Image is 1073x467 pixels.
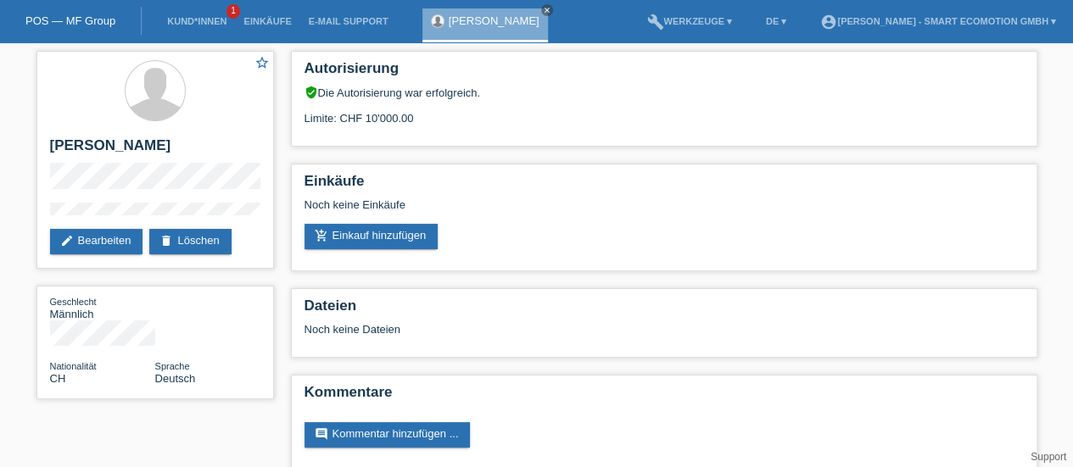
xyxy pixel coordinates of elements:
a: E-Mail Support [300,16,397,26]
div: Die Autorisierung war erfolgreich. [305,86,1024,99]
a: Einkäufe [235,16,299,26]
div: Noch keine Einkäufe [305,198,1024,224]
i: build [646,14,663,31]
i: star_border [254,55,270,70]
a: close [541,4,553,16]
a: add_shopping_cartEinkauf hinzufügen [305,224,439,249]
a: Kund*innen [159,16,235,26]
div: Männlich [50,295,155,320]
a: star_border [254,55,270,73]
div: Limite: CHF 10'000.00 [305,99,1024,125]
a: buildWerkzeuge ▾ [638,16,740,26]
i: comment [315,427,328,441]
span: Deutsch [155,372,196,385]
i: account_circle [820,14,837,31]
a: deleteLöschen [149,229,231,254]
a: account_circle[PERSON_NAME] - Smart Ecomotion GmbH ▾ [812,16,1065,26]
span: Schweiz [50,372,66,385]
span: Geschlecht [50,297,97,307]
a: editBearbeiten [50,229,143,254]
h2: Einkäufe [305,173,1024,198]
a: Support [1031,451,1066,463]
span: Nationalität [50,361,97,371]
a: DE ▾ [757,16,795,26]
a: commentKommentar hinzufügen ... [305,422,471,448]
h2: Kommentare [305,384,1024,409]
i: close [543,6,551,14]
i: delete [159,234,173,247]
span: 1 [226,4,240,19]
i: add_shopping_cart [315,229,328,242]
i: edit [60,234,74,247]
a: [PERSON_NAME] [449,14,539,27]
i: verified_user [305,86,318,99]
div: Noch keine Dateien [305,323,823,336]
h2: Autorisierung [305,60,1024,86]
h2: [PERSON_NAME] [50,137,260,163]
span: Sprache [155,361,190,371]
a: POS — MF Group [25,14,115,27]
h2: Dateien [305,297,1024,323]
